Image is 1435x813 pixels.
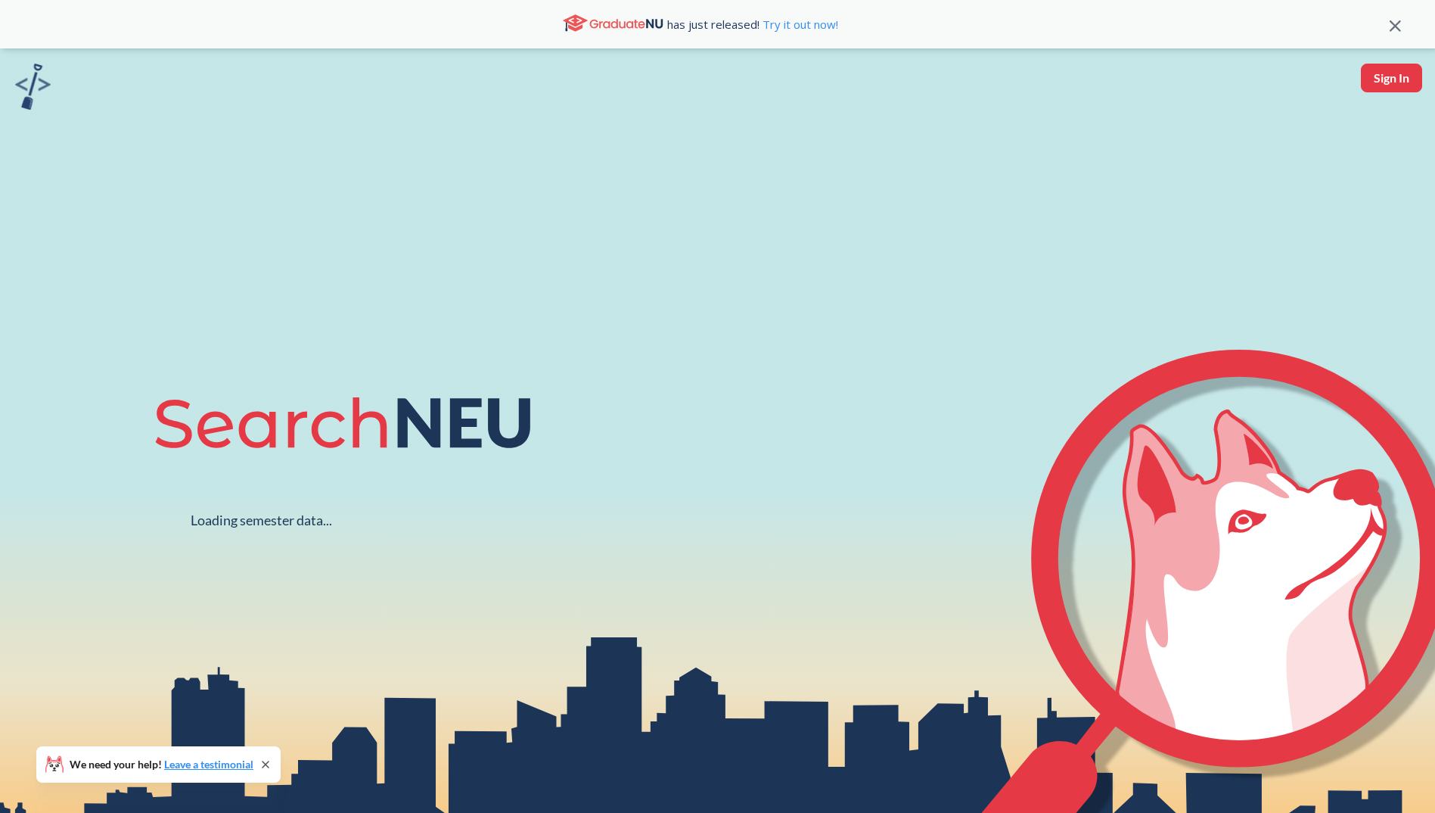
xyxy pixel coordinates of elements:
img: sandbox logo [15,64,51,110]
button: Sign In [1361,64,1422,92]
a: Leave a testimonial [164,758,253,771]
div: Loading semester data... [191,512,332,529]
a: sandbox logo [15,64,51,114]
a: Try it out now! [759,17,838,32]
span: has just released! [667,16,838,33]
span: We need your help! [70,759,253,770]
